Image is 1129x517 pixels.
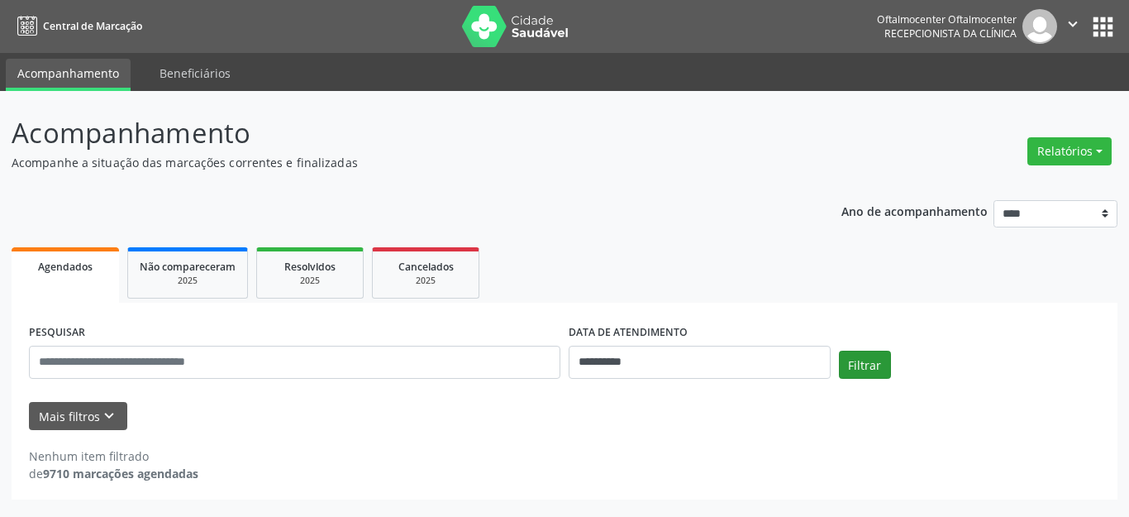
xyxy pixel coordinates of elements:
[43,466,198,481] strong: 9710 marcações agendadas
[12,12,142,40] a: Central de Marcação
[398,260,454,274] span: Cancelados
[269,275,351,287] div: 2025
[29,448,198,465] div: Nenhum item filtrado
[1064,15,1082,33] i: 
[1022,9,1057,44] img: img
[148,59,242,88] a: Beneficiários
[1027,137,1112,165] button: Relatórios
[43,19,142,33] span: Central de Marcação
[877,12,1017,26] div: Oftalmocenter Oftalmocenter
[29,320,85,346] label: PESQUISAR
[100,407,118,425] i: keyboard_arrow_down
[38,260,93,274] span: Agendados
[1089,12,1117,41] button: apps
[839,351,891,379] button: Filtrar
[140,275,236,287] div: 2025
[29,465,198,482] div: de
[140,260,236,274] span: Não compareceram
[569,320,688,346] label: DATA DE ATENDIMENTO
[12,154,786,171] p: Acompanhe a situação das marcações correntes e finalizadas
[6,59,131,91] a: Acompanhamento
[841,200,988,221] p: Ano de acompanhamento
[1057,9,1089,44] button: 
[29,402,127,431] button: Mais filtroskeyboard_arrow_down
[284,260,336,274] span: Resolvidos
[884,26,1017,41] span: Recepcionista da clínica
[384,275,467,287] div: 2025
[12,112,786,154] p: Acompanhamento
